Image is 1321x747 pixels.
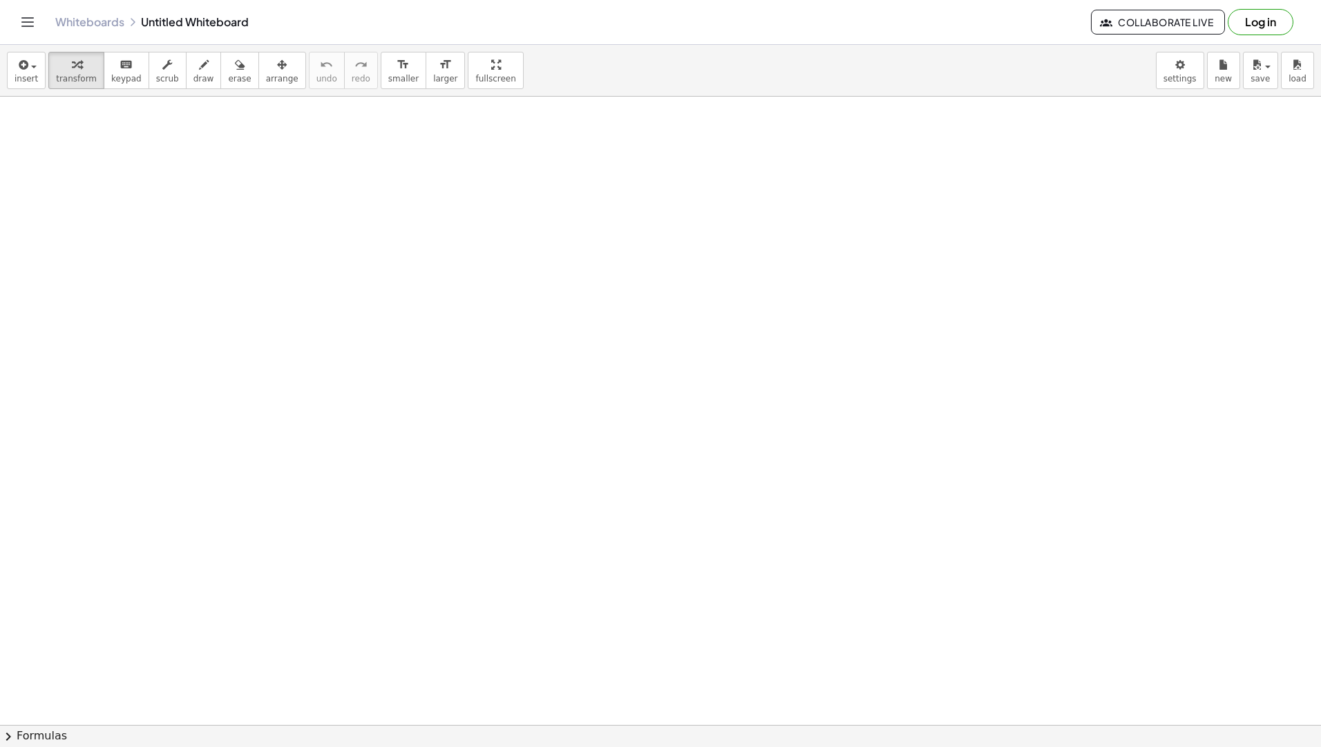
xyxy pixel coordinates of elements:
button: Toggle navigation [17,11,39,33]
button: transform [48,52,104,89]
button: scrub [149,52,187,89]
button: undoundo [309,52,345,89]
a: Whiteboards [55,15,124,29]
span: keypad [111,74,142,84]
button: arrange [258,52,306,89]
button: erase [220,52,258,89]
span: insert [15,74,38,84]
span: new [1215,74,1232,84]
span: redo [352,74,370,84]
span: larger [433,74,457,84]
button: fullscreen [468,52,523,89]
i: undo [320,57,333,73]
button: Collaborate Live [1091,10,1225,35]
button: save [1243,52,1278,89]
button: draw [186,52,222,89]
i: redo [354,57,368,73]
span: load [1289,74,1306,84]
i: format_size [397,57,410,73]
span: save [1251,74,1270,84]
span: draw [193,74,214,84]
button: new [1207,52,1240,89]
button: insert [7,52,46,89]
button: format_sizelarger [426,52,465,89]
span: fullscreen [475,74,515,84]
span: erase [228,74,251,84]
button: Log in [1228,9,1293,35]
button: load [1281,52,1314,89]
i: format_size [439,57,452,73]
span: smaller [388,74,419,84]
button: keyboardkeypad [104,52,149,89]
span: scrub [156,74,179,84]
button: format_sizesmaller [381,52,426,89]
span: Collaborate Live [1103,16,1213,28]
button: settings [1156,52,1204,89]
button: redoredo [344,52,378,89]
span: transform [56,74,97,84]
span: settings [1163,74,1197,84]
i: keyboard [120,57,133,73]
span: undo [316,74,337,84]
span: arrange [266,74,298,84]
